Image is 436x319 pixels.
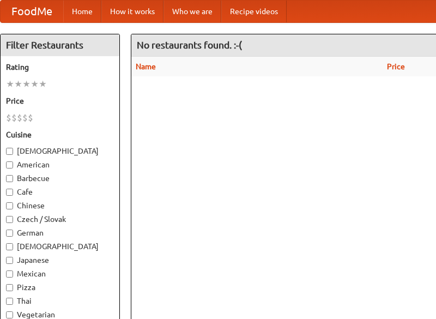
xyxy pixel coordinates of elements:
li: ★ [39,78,47,90]
input: [DEMOGRAPHIC_DATA] [6,243,13,250]
h5: Cuisine [6,129,114,140]
label: [DEMOGRAPHIC_DATA] [6,241,114,252]
li: ★ [31,78,39,90]
input: Mexican [6,270,13,278]
a: How it works [101,1,163,22]
label: American [6,159,114,170]
a: Name [136,62,156,71]
input: Pizza [6,284,13,291]
h5: Rating [6,62,114,73]
a: Home [63,1,101,22]
label: Japanese [6,255,114,266]
li: $ [22,112,28,124]
label: Mexican [6,268,114,279]
input: [DEMOGRAPHIC_DATA] [6,148,13,155]
input: German [6,230,13,237]
li: ★ [14,78,22,90]
a: Recipe videos [221,1,287,22]
a: Price [387,62,405,71]
li: ★ [6,78,14,90]
h5: Price [6,95,114,106]
li: $ [28,112,33,124]
li: ★ [22,78,31,90]
label: Cafe [6,186,114,197]
input: Cafe [6,189,13,196]
li: $ [17,112,22,124]
input: Czech / Slovak [6,216,13,223]
h4: Filter Restaurants [1,34,119,56]
li: $ [11,112,17,124]
label: [DEMOGRAPHIC_DATA] [6,146,114,157]
label: German [6,227,114,238]
label: Barbecue [6,173,114,184]
input: American [6,161,13,168]
ng-pluralize: No restaurants found. :-( [137,40,242,50]
a: FoodMe [1,1,63,22]
label: Chinese [6,200,114,211]
input: Barbecue [6,175,13,182]
input: Chinese [6,202,13,209]
input: Thai [6,298,13,305]
input: Vegetarian [6,311,13,318]
li: $ [6,112,11,124]
a: Who we are [163,1,221,22]
label: Pizza [6,282,114,293]
label: Czech / Slovak [6,214,114,225]
input: Japanese [6,257,13,264]
label: Thai [6,296,114,306]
